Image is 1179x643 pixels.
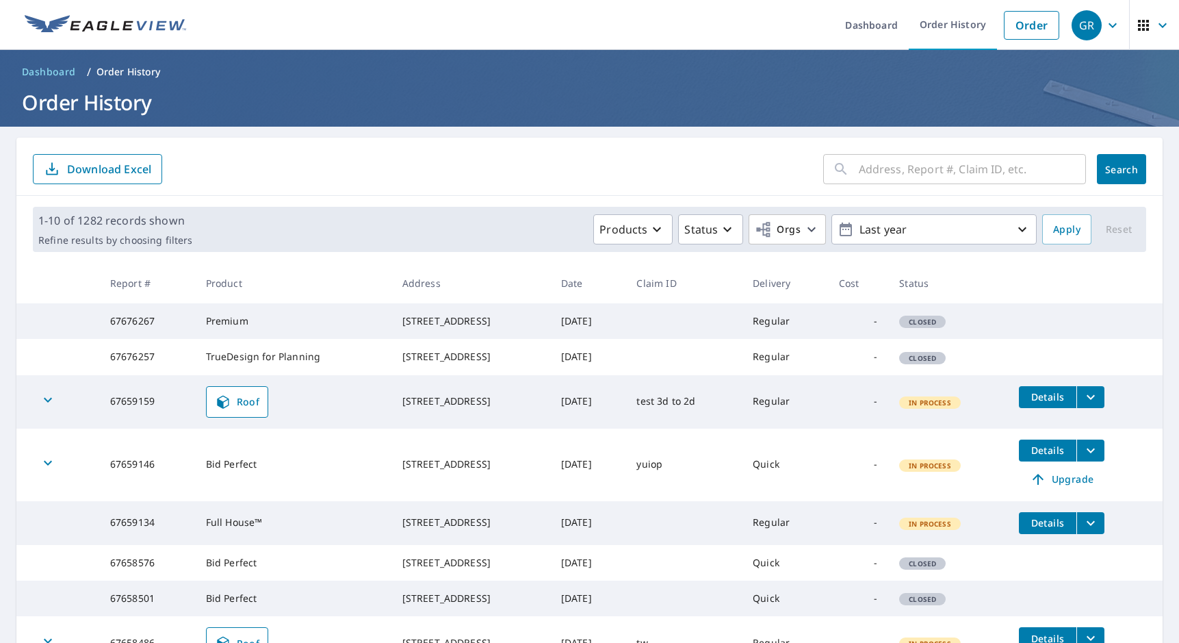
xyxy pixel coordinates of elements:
button: Status [678,214,743,244]
td: Quick [742,581,827,616]
td: [DATE] [550,545,626,581]
td: Quick [742,545,827,581]
td: [DATE] [550,501,626,545]
span: Upgrade [1027,471,1096,488]
td: - [828,375,889,429]
span: In Process [901,519,959,529]
button: Last year [831,214,1037,244]
td: [DATE] [550,303,626,339]
span: In Process [901,461,959,470]
td: 67659146 [99,429,195,501]
th: Status [888,263,1008,303]
td: [DATE] [550,429,626,501]
td: 67659134 [99,501,195,545]
span: Details [1027,516,1068,529]
td: - [828,581,889,616]
button: Apply [1042,214,1091,244]
h1: Order History [16,88,1163,116]
p: Order History [96,65,161,79]
span: In Process [901,398,959,407]
a: Dashboard [16,61,81,83]
nav: breadcrumb [16,61,1163,83]
button: filesDropdownBtn-67659146 [1076,440,1104,462]
td: [DATE] [550,339,626,375]
input: Address, Report #, Claim ID, etc. [859,150,1086,188]
td: - [828,339,889,375]
p: Download Excel [67,162,151,177]
div: GR [1072,10,1102,40]
td: 67676257 [99,339,195,375]
span: Roof [215,394,260,410]
button: filesDropdownBtn-67659134 [1076,512,1104,534]
div: [STREET_ADDRESS] [402,556,539,570]
span: Apply [1053,221,1080,238]
td: Regular [742,339,827,375]
p: Refine results by choosing filters [38,234,192,247]
span: Details [1027,444,1068,457]
td: - [828,429,889,501]
p: Last year [854,218,1014,242]
td: Regular [742,501,827,545]
td: Bid Perfect [195,545,391,581]
th: Date [550,263,626,303]
button: Products [593,214,673,244]
span: Closed [901,353,944,363]
span: Closed [901,317,944,327]
td: 67658576 [99,545,195,581]
button: Orgs [749,214,826,244]
a: Order [1004,11,1059,40]
button: Download Excel [33,154,162,184]
div: [STREET_ADDRESS] [402,516,539,529]
th: Cost [828,263,889,303]
td: [DATE] [550,375,626,429]
span: Dashboard [22,65,76,79]
td: test 3d to 2d [625,375,742,429]
div: [STREET_ADDRESS] [402,457,539,471]
p: Products [599,221,647,238]
td: [DATE] [550,581,626,616]
p: 1-10 of 1282 records shown [38,212,192,229]
img: EV Logo [25,15,186,36]
span: Closed [901,559,944,568]
td: Regular [742,375,827,429]
th: Product [195,263,391,303]
li: / [87,64,91,80]
th: Claim ID [625,263,742,303]
div: [STREET_ADDRESS] [402,592,539,605]
span: Details [1027,390,1068,403]
td: 67658501 [99,581,195,616]
span: Search [1108,163,1135,176]
div: [STREET_ADDRESS] [402,394,539,408]
button: filesDropdownBtn-67659159 [1076,386,1104,408]
td: 67659159 [99,375,195,429]
td: 67676267 [99,303,195,339]
td: Bid Perfect [195,429,391,501]
th: Address [391,263,550,303]
button: detailsBtn-67659146 [1019,440,1076,462]
td: - [828,303,889,339]
span: Closed [901,594,944,604]
button: detailsBtn-67659159 [1019,386,1076,408]
span: Orgs [755,221,801,238]
a: Upgrade [1019,468,1104,490]
div: [STREET_ADDRESS] [402,350,539,364]
th: Delivery [742,263,827,303]
button: Search [1097,154,1146,184]
p: Status [684,221,718,238]
td: yuiop [625,429,742,501]
td: Full House™ [195,501,391,545]
td: - [828,545,889,581]
td: - [828,501,889,545]
td: Quick [742,429,827,501]
a: Roof [206,386,269,418]
td: Regular [742,303,827,339]
th: Report # [99,263,195,303]
td: Premium [195,303,391,339]
div: [STREET_ADDRESS] [402,314,539,328]
button: detailsBtn-67659134 [1019,512,1076,534]
td: Bid Perfect [195,581,391,616]
td: TrueDesign for Planning [195,339,391,375]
